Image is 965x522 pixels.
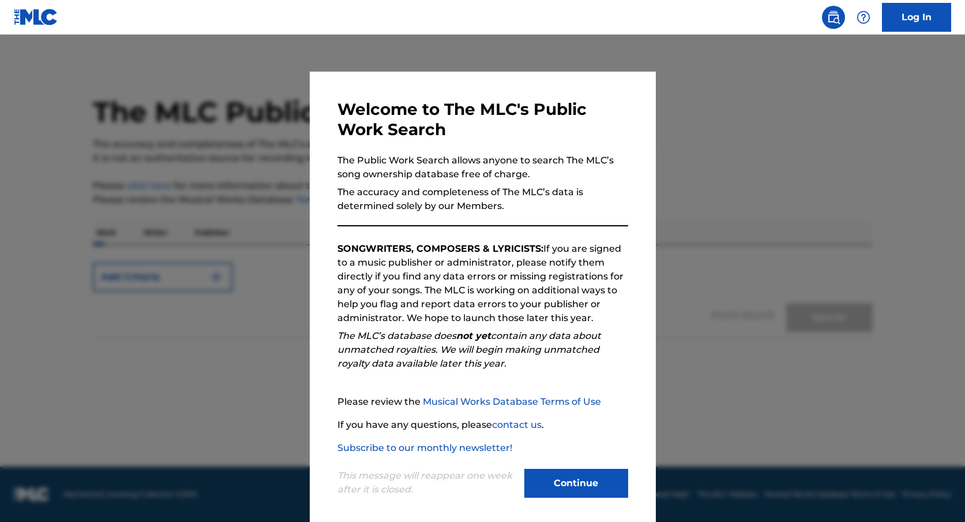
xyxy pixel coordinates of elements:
img: help [857,10,870,24]
p: If you are signed to a music publisher or administrator, please notify them directly if you find ... [337,242,628,325]
p: If you have any questions, please . [337,418,628,432]
h3: Welcome to The MLC's Public Work Search [337,99,628,140]
div: Help [852,6,875,29]
p: This message will reappear one week after it is closed. [337,469,517,497]
a: Log In [882,3,951,32]
button: Continue [524,469,628,498]
a: Public Search [822,6,845,29]
strong: not yet [456,330,491,341]
a: Subscribe to our monthly newsletter! [337,442,512,453]
img: search [827,10,840,24]
p: Please review the [337,395,628,409]
strong: SONGWRITERS, COMPOSERS & LYRICISTS: [337,243,543,254]
p: The accuracy and completeness of The MLC’s data is determined solely by our Members. [337,185,628,213]
em: The MLC’s database does contain any data about unmatched royalties. We will begin making unmatche... [337,330,601,369]
a: Musical Works Database Terms of Use [423,396,601,407]
p: The Public Work Search allows anyone to search The MLC’s song ownership database free of charge. [337,154,628,181]
a: contact us [492,419,542,430]
img: MLC Logo [14,9,58,25]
